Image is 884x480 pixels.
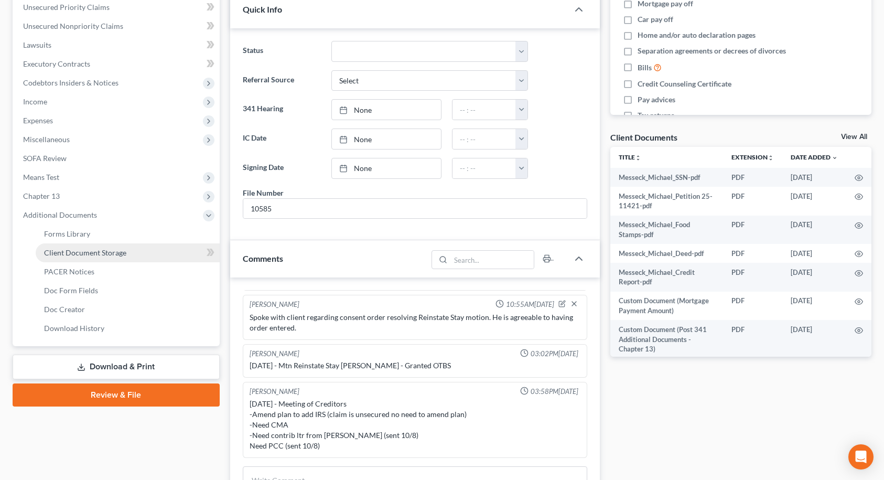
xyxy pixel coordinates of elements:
[452,129,516,149] input: -- : --
[791,153,838,161] a: Date Added expand_more
[638,110,674,121] span: Tax returns
[782,216,846,244] td: [DATE]
[848,444,874,470] div: Open Intercom Messenger
[23,191,60,200] span: Chapter 13
[13,355,220,379] a: Download & Print
[23,22,123,30] span: Unsecured Nonpriority Claims
[238,41,326,62] label: Status
[23,59,90,68] span: Executory Contracts
[638,94,675,105] span: Pay advices
[768,155,774,161] i: unfold_more
[782,263,846,292] td: [DATE]
[15,36,220,55] a: Lawsuits
[610,132,677,143] div: Client Documents
[44,305,85,314] span: Doc Creator
[723,187,782,216] td: PDF
[44,229,90,238] span: Forms Library
[731,153,774,161] a: Extensionunfold_more
[243,187,284,198] div: File Number
[506,300,554,310] span: 10:55AM[DATE]
[23,78,118,87] span: Codebtors Insiders & Notices
[243,199,587,219] input: --
[23,135,70,144] span: Miscellaneous
[36,281,220,300] a: Doc Form Fields
[782,292,846,321] td: [DATE]
[36,225,220,243] a: Forms Library
[243,4,282,14] span: Quick Info
[610,263,723,292] td: Messeck_Michael_Credit Report-pdf
[723,168,782,187] td: PDF
[531,349,578,359] span: 03:02PM[DATE]
[723,320,782,358] td: PDF
[638,30,756,40] span: Home and/or auto declaration pages
[23,3,110,12] span: Unsecured Priority Claims
[450,251,534,269] input: Search...
[36,262,220,281] a: PACER Notices
[23,97,47,106] span: Income
[36,300,220,319] a: Doc Creator
[723,244,782,263] td: PDF
[638,46,786,56] span: Separation agreements or decrees of divorces
[250,312,580,333] div: Spoke with client regarding consent order resolving Reinstate Stay motion. He is agreeable to hav...
[250,360,580,371] div: [DATE] - Mtn Reinstate Stay [PERSON_NAME] - Granted OTBS
[238,70,326,91] label: Referral Source
[452,100,516,120] input: -- : --
[638,14,673,25] span: Car pay off
[23,116,53,125] span: Expenses
[238,129,326,150] label: IC Date
[531,387,578,397] span: 03:58PM[DATE]
[44,248,126,257] span: Client Document Storage
[638,62,652,73] span: Bills
[23,210,97,219] span: Additional Documents
[250,300,299,310] div: [PERSON_NAME]
[13,383,220,407] a: Review & File
[238,99,326,120] label: 341 Hearing
[638,79,731,89] span: Credit Counseling Certificate
[250,349,299,359] div: [PERSON_NAME]
[23,154,67,163] span: SOFA Review
[782,168,846,187] td: [DATE]
[44,267,94,276] span: PACER Notices
[832,155,838,161] i: expand_more
[238,158,326,179] label: Signing Date
[782,244,846,263] td: [DATE]
[610,216,723,244] td: Messeck_Michael_Food Stamps-pdf
[44,286,98,295] span: Doc Form Fields
[15,55,220,73] a: Executory Contracts
[23,173,59,182] span: Means Test
[610,244,723,263] td: Messeck_Michael_Deed-pdf
[610,168,723,187] td: Messeck_Michael_SSN-pdf
[782,187,846,216] td: [DATE]
[635,155,641,161] i: unfold_more
[44,324,104,333] span: Download History
[782,320,846,358] td: [DATE]
[23,40,51,49] span: Lawsuits
[452,158,516,178] input: -- : --
[723,263,782,292] td: PDF
[332,100,441,120] a: None
[250,387,299,397] div: [PERSON_NAME]
[15,17,220,36] a: Unsecured Nonpriority Claims
[619,153,641,161] a: Titleunfold_more
[723,292,782,321] td: PDF
[610,292,723,321] td: Custom Document (Mortgage Payment Amount)
[723,216,782,244] td: PDF
[332,158,441,178] a: None
[610,320,723,358] td: Custom Document (Post 341 Additional Documents - Chapter 13)
[36,243,220,262] a: Client Document Storage
[841,133,867,141] a: View All
[36,319,220,338] a: Download History
[332,129,441,149] a: None
[610,187,723,216] td: Messeck_Michael_Petition 25-11421-pdf
[250,399,580,451] div: [DATE] - Meeting of Creditors -Amend plan to add IRS (claim is unsecured no need to amend plan) -...
[15,149,220,168] a: SOFA Review
[243,253,283,263] span: Comments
